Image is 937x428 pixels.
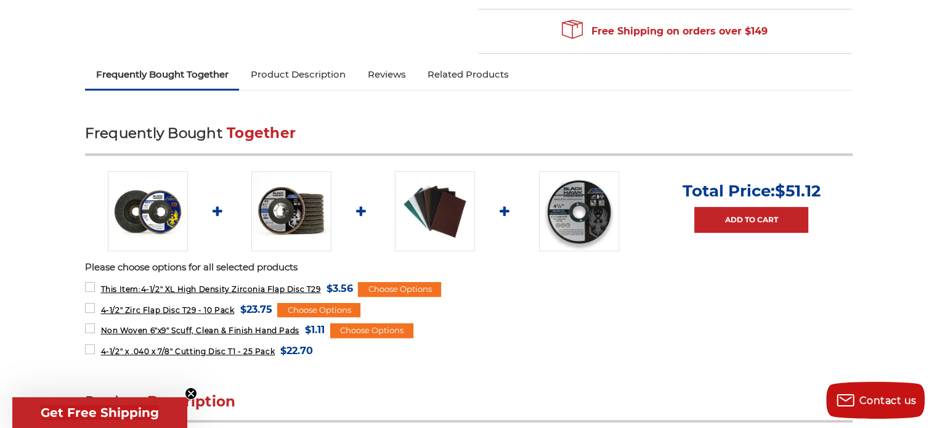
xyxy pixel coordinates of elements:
[100,326,299,335] span: Non Woven 6"x9" Scuff, Clean & Finish Hand Pads
[227,124,296,142] span: Together
[147,393,236,410] span: Description
[683,181,821,201] p: Total Price:
[562,19,768,44] span: Free Shipping on orders over $149
[775,181,821,201] span: $51.12
[85,61,240,88] a: Frequently Bought Together
[100,347,275,356] span: 4-1/2" x .040 x 7/8" Cutting Disc T1 - 25 Pack
[85,260,853,275] p: Please choose options for all selected products
[356,61,416,88] a: Reviews
[416,61,520,88] a: Related Products
[694,207,808,233] a: Add to Cart
[330,323,413,338] div: Choose Options
[277,303,360,318] div: Choose Options
[100,285,320,294] span: 4-1/2" XL High Density Zirconia Flap Disc T29
[305,321,325,338] span: $1.11
[185,387,197,400] button: Close teaser
[358,282,441,297] div: Choose Options
[100,305,234,315] span: 4-1/2" Zirc Flap Disc T29 - 10 Pack
[85,393,143,410] span: Product
[100,285,140,294] strong: This Item:
[326,280,352,297] span: $3.56
[239,61,356,88] a: Product Description
[41,405,159,420] span: Get Free Shipping
[12,397,187,428] div: Get Free ShippingClose teaser
[826,382,925,419] button: Contact us
[859,395,917,406] span: Contact us
[240,301,272,318] span: $23.75
[85,124,222,142] span: Frequently Bought
[108,171,188,251] img: 4-1/2" XL High Density Zirconia Flap Disc T29
[280,342,313,359] span: $22.70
